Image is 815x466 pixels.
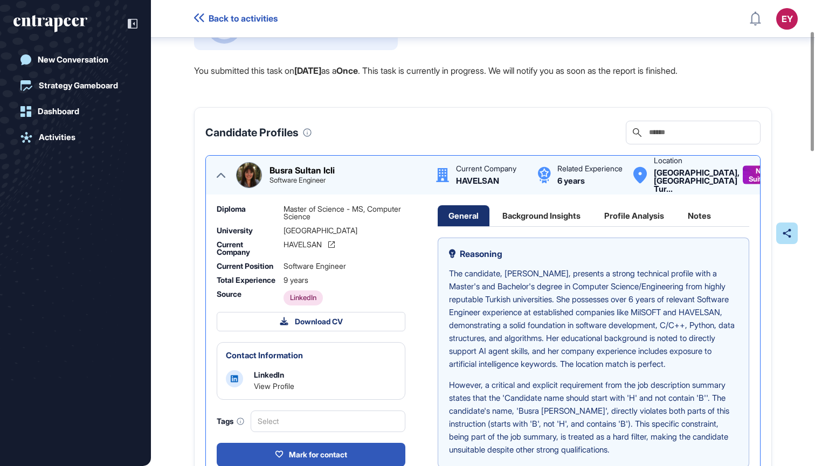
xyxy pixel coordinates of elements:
[280,317,343,326] div: Download CV
[217,227,277,234] div: University
[205,127,299,138] span: Candidate Profiles
[13,127,137,148] a: Activities
[294,65,321,76] strong: [DATE]
[38,55,108,65] div: New Conversation
[284,241,335,248] a: HAVELSAN
[13,101,137,122] a: Dashboard
[284,290,323,305] span: LinkedIn
[748,167,775,183] span: Not Suitable
[13,75,137,96] a: Strategy Gameboard
[284,276,308,284] span: 9 years
[449,379,738,456] p: However, a critical and explicit requirement from the job description summary states that the 'Ca...
[270,166,335,175] div: Busra Sultan Icli
[194,13,278,24] a: Back to activities
[654,157,682,164] div: Location
[13,15,87,32] div: entrapeer-logo
[39,133,75,142] div: Activities
[194,64,772,78] p: You submitted this task on as a . This task is currently in progress. We will notify you as soon ...
[456,177,499,185] div: HAVELSAN
[270,177,326,184] div: Software Engineer
[593,205,675,226] div: Profile Analysis
[254,381,294,391] a: View Profile
[284,205,405,220] div: Master of Science - MS, Computer Science
[38,107,79,116] div: Dashboard
[217,312,405,331] button: Download CV
[217,418,244,425] div: Tags
[557,177,585,185] div: 6 years
[217,262,277,270] div: Current Position
[492,205,591,226] div: Background Insights
[654,169,740,193] div: Istanbul, Turkey Turkey
[217,276,277,284] div: Total Experience
[677,205,722,226] div: Notes
[217,241,277,256] div: Current Company
[284,241,322,248] span: HAVELSAN
[226,351,303,359] div: Contact Information
[557,165,623,172] div: Related Experience
[217,205,277,220] div: Diploma
[254,370,284,379] div: LinkedIn
[456,165,516,172] div: Current Company
[209,13,278,24] span: Back to activities
[217,290,277,305] div: Source
[275,450,347,460] div: Mark for contact
[776,8,798,30] button: EY
[449,267,738,371] p: The candidate, [PERSON_NAME], presents a strong technical profile with a Master's and Bachelor's ...
[39,81,118,91] div: Strategy Gameboard
[13,49,137,71] a: New Conversation
[460,249,502,258] span: Reasoning
[284,227,405,234] div: [GEOGRAPHIC_DATA]
[438,205,489,226] div: General
[251,411,405,432] div: Select
[284,262,346,270] span: Software Engineer
[237,163,261,187] img: Busra Sultan Icli
[336,65,358,76] strong: Once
